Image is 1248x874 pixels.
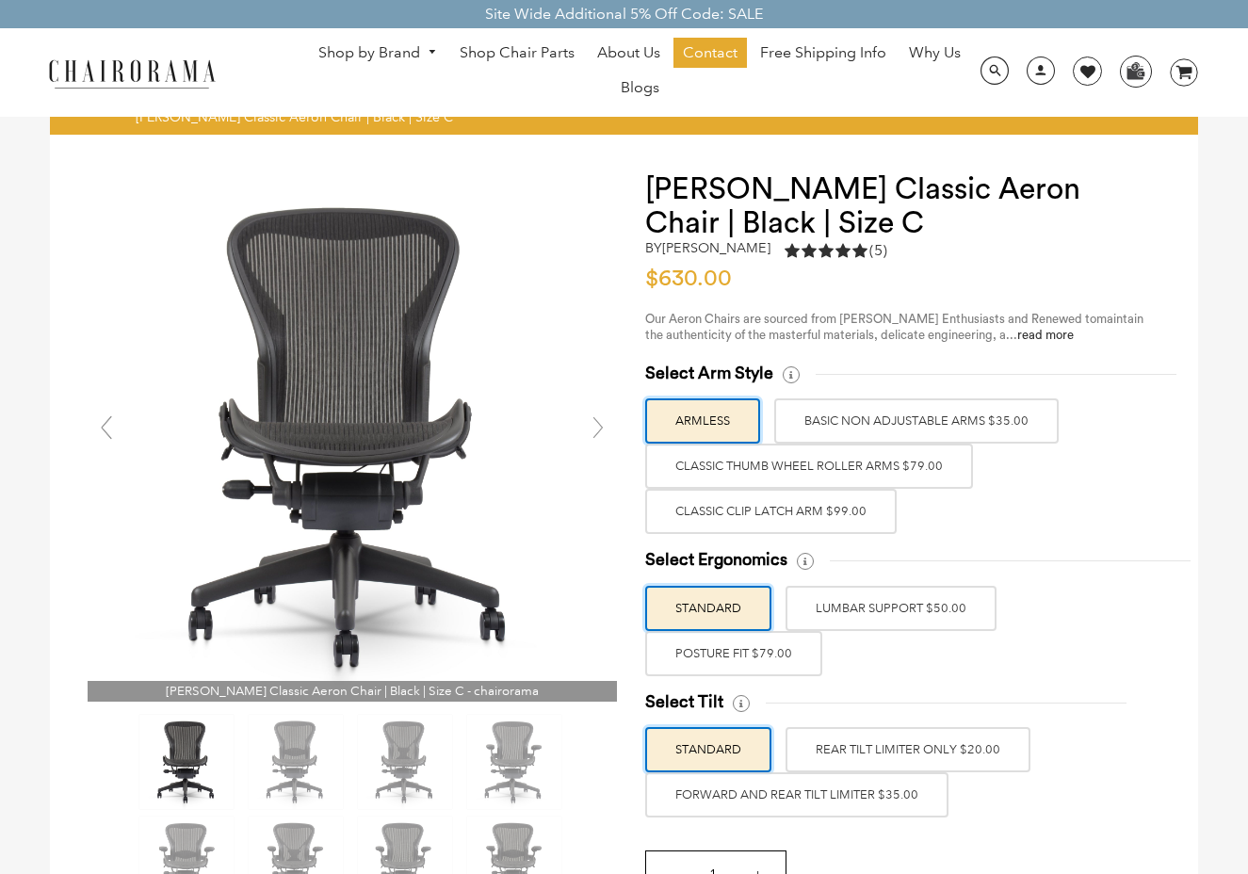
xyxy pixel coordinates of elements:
h2: by [645,240,770,256]
span: Select Ergonomics [645,549,787,571]
span: $630.00 [645,267,732,290]
a: Contact [673,38,747,68]
a: Shop by Brand [309,39,446,68]
h1: [PERSON_NAME] Classic Aeron Chair | Black | Size C [645,172,1160,240]
label: STANDARD [645,727,771,772]
span: Contact [683,43,737,63]
label: ARMLESS [645,398,760,444]
span: Free Shipping Info [760,43,886,63]
img: chairorama [38,57,226,89]
a: Shop Chair Parts [450,38,584,68]
span: Why Us [909,43,961,63]
a: read more [1017,329,1074,341]
label: FORWARD AND REAR TILT LIMITER $35.00 [645,772,948,817]
a: About Us [588,38,670,68]
span: About Us [597,43,660,63]
label: REAR TILT LIMITER ONLY $20.00 [786,727,1030,772]
label: STANDARD [645,586,771,631]
label: Classic Thumb Wheel Roller Arms $79.00 [645,444,973,489]
a: Free Shipping Info [751,38,896,68]
img: Herman Miller Classic Aeron Chair | Black | Size C - chairorama [358,715,452,809]
label: BASIC NON ADJUSTABLE ARMS $35.00 [774,398,1059,444]
img: Herman Miller Classic Aeron Chair | Black | Size C - chairorama [249,715,343,809]
img: WhatsApp_Image_2024-07-12_at_16.23.01.webp [1121,57,1150,85]
a: Why Us [900,38,970,68]
label: Classic Clip Latch Arm $99.00 [645,489,897,534]
span: (5) [869,241,887,261]
span: Select Arm Style [645,363,773,384]
label: POSTURE FIT $79.00 [645,631,822,676]
span: Select Tilt [645,691,723,713]
span: Our Aeron Chairs are sourced from [PERSON_NAME] Enthusiasts and Renewed to [645,313,1096,325]
label: LUMBAR SUPPORT $50.00 [786,586,997,631]
img: Herman Miller Classic Aeron Chair | Black | Size C - chairorama [467,715,561,809]
a: Herman Miller Classic Aeron Chair | Black | Size C - chairorama[PERSON_NAME] Classic Aeron Chair ... [88,427,617,445]
a: Blogs [611,73,669,103]
span: Shop Chair Parts [460,43,575,63]
img: Herman Miller Classic Aeron Chair | Black | Size C - chairorama [139,715,234,809]
nav: DesktopNavigation [306,38,974,107]
div: 5.0 rating (5 votes) [785,240,887,261]
a: [PERSON_NAME] [662,239,770,256]
span: Blogs [621,78,659,98]
a: 5.0 rating (5 votes) [785,240,887,266]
